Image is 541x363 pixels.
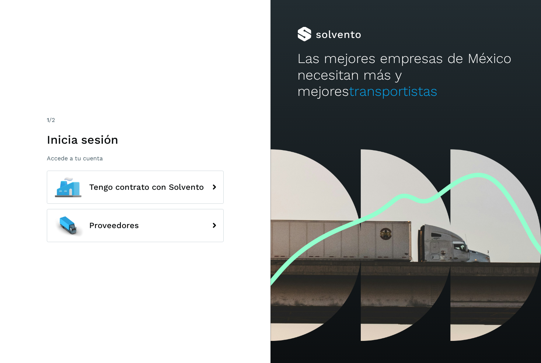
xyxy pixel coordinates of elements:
[297,50,514,100] h2: Las mejores empresas de México necesitan más y mejores
[47,116,224,125] div: /2
[47,155,224,162] p: Accede a tu cuenta
[47,209,224,242] button: Proveedores
[47,133,224,147] h1: Inicia sesión
[47,171,224,204] button: Tengo contrato con Solvento
[89,183,204,192] span: Tengo contrato con Solvento
[47,116,49,123] span: 1
[349,83,437,99] span: transportistas
[89,221,139,230] span: Proveedores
